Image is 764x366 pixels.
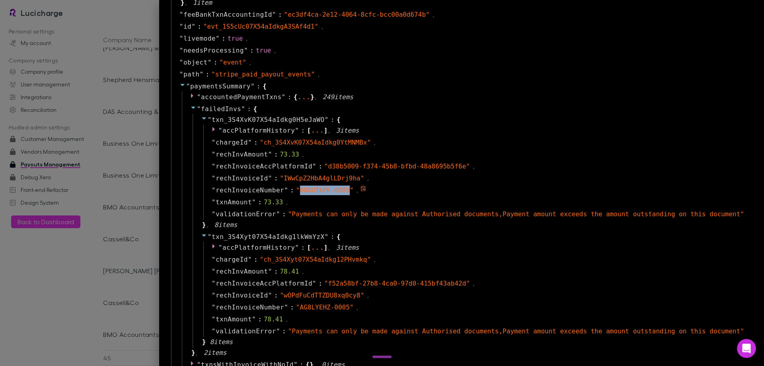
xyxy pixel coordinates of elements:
span: " [212,268,216,275]
iframe: Intercom live chat [737,339,756,358]
span: " [325,233,329,241]
span: , [317,71,320,78]
span: , [302,151,304,159]
span: : [254,255,258,264]
span: rechInvoiceId [216,174,268,183]
span: " [241,105,245,113]
span: " [212,186,216,194]
span: " f52a58bf-27b8-4ca0-97d0-415bf43ab42d " [324,280,470,287]
span: : [301,126,305,135]
div: Welcome to Rechargly 🥳 ​ Our customers double their by recovering every dollar they spend on soft... [13,51,124,90]
span: , [285,199,288,206]
span: rechInvoiceNumber [216,186,284,195]
span: " stripe_paid_payout_events " [211,70,315,78]
span: " [179,35,183,42]
button: Upload attachment [12,261,19,267]
div: Just browsing [103,124,153,142]
span: [ [307,126,311,135]
span: : [250,46,254,55]
span: : [288,92,292,102]
span: " [295,244,299,251]
span: " [212,139,216,146]
span: " ch_3S4Xyt07X54aIdkg12PHvmkq " [260,256,371,263]
span: : [290,303,294,312]
span: " [199,70,203,78]
span: " [295,127,299,134]
span: " [179,23,183,30]
span: rechInvAmount [216,267,268,276]
span: " [208,59,212,66]
span: { [337,232,341,242]
span: , [366,175,369,182]
span: failedInvs [201,105,241,113]
span: " [268,151,272,158]
div: Rai • AI Agent • 23m ago [13,112,72,116]
span: " IWwCpZ2HbA4glLDrj9ha " [280,174,364,182]
span: " [212,327,216,335]
span: " [268,174,272,182]
span: : [247,104,251,114]
span: txn_3S4XvK07X54aIdkg0H5eJaWO [212,116,325,123]
span: chargeId [216,255,248,264]
span: " [179,70,183,78]
span: " [272,11,276,18]
span: " [284,186,288,194]
span: , [327,245,330,252]
span: needsProcessing [183,46,244,55]
span: " Payments can only be made against Authorised documents,Payment amount exceeds the amount outsta... [288,327,744,335]
span: " [212,256,216,263]
span: 8 item s [214,221,238,229]
div: Welcome to Rechargly 🥳​Our customers double theirmarginsby recovering every dollar they spend on ... [6,46,131,110]
span: 3 item s [336,127,359,134]
div: 78.41 [280,267,299,276]
span: 2 item s [204,349,227,356]
span: , [285,316,288,323]
div: ... [311,128,324,132]
span: : [274,150,278,159]
img: Profile image for Rai [23,4,35,17]
span: } [201,220,206,230]
span: " [212,315,216,323]
span: 3 item s [336,244,359,251]
span: rechInvAmount [216,150,268,159]
span: " [212,151,216,158]
span: " [186,82,190,90]
span: : [278,10,282,20]
span: { [253,104,257,114]
div: Rai says… [6,46,153,124]
span: : [290,186,294,195]
span: : [274,174,278,183]
span: : [274,267,278,276]
span: " [282,93,286,101]
span: " [208,116,212,123]
span: " [268,268,272,275]
span: " d38b5009-f374-45b8-bfbd-48a8695b5f6e " [324,162,470,170]
span: [ [307,243,311,252]
span: , [373,256,376,264]
span: " [212,280,216,287]
div: How can we help you [DATE]? [13,90,124,105]
span: ] [324,243,328,252]
span: " [197,93,201,101]
span: " evt_1S5cUc07X54aIdkgA3SAf4d1 " [203,23,318,30]
span: : [331,115,335,125]
span: " ec3df4ca-2e12-4064-8cfc-bcc00a0d674b " [284,11,430,18]
span: " [312,162,316,170]
span: } [190,348,195,358]
span: " [276,327,280,335]
span: , [302,268,304,276]
span: " [325,116,329,123]
span: : [282,209,286,219]
span: , [249,59,251,67]
span: " [212,198,216,206]
button: Start recording [51,261,57,267]
span: rechInvoiceId [216,291,268,300]
span: object [183,58,208,67]
span: : [197,22,201,31]
span: : [257,82,261,91]
span: " 6UGUTAPK-0005 " [296,186,354,194]
div: 73.33 [264,198,283,207]
span: accPlatformHistory [222,244,295,251]
span: accountedPaymentTxns [201,93,282,101]
span: Copy to clipboard [361,186,368,195]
